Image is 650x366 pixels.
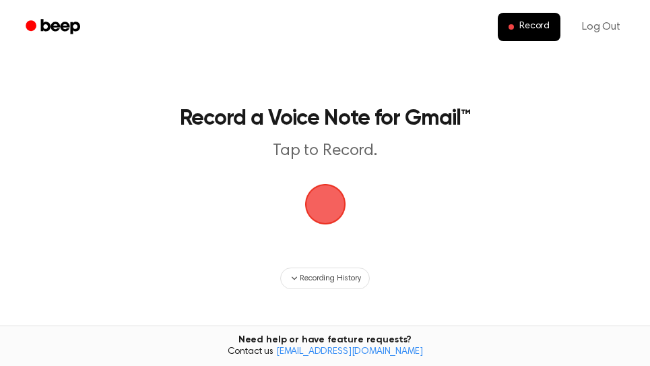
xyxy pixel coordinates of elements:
[145,108,505,129] h1: Record a Voice Note for Gmail™
[280,268,369,289] button: Recording History
[305,184,346,224] button: Beep Logo
[276,347,423,357] a: [EMAIL_ADDRESS][DOMAIN_NAME]
[568,11,634,43] a: Log Out
[16,14,92,40] a: Beep
[145,140,505,162] p: Tap to Record.
[519,21,550,33] span: Record
[8,346,642,359] span: Contact us
[498,13,560,41] button: Record
[300,272,360,284] span: Recording History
